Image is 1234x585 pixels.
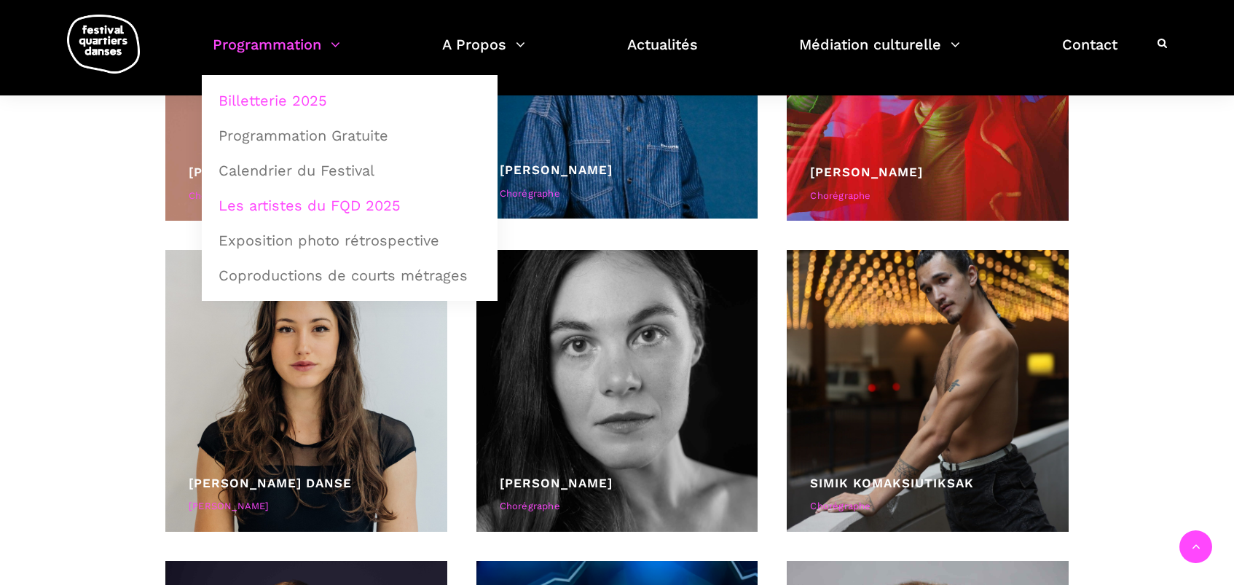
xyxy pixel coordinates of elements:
[210,189,490,222] a: Les artistes du FQD 2025
[189,476,352,490] a: [PERSON_NAME] Danse
[210,259,490,292] a: Coproductions de courts métrages
[442,32,525,75] a: A Propos
[500,187,735,202] div: Chorégraphe
[1062,32,1117,75] a: Contact
[799,32,960,75] a: Médiation culturelle
[500,499,735,514] div: Chorégraphe
[810,476,974,490] a: Simik Komaksiutiksak
[627,32,698,75] a: Actualités
[810,499,1045,514] div: Chorégraphe
[500,162,613,177] a: [PERSON_NAME]
[810,165,923,179] a: [PERSON_NAME]
[210,119,490,152] a: Programmation Gratuite
[67,15,140,74] img: logo-fqd-med
[210,224,490,257] a: Exposition photo rétrospective
[189,165,302,179] a: [PERSON_NAME]
[189,189,424,204] div: Chorégraphe
[810,189,1045,204] div: Chorégraphe
[500,476,613,490] a: [PERSON_NAME]
[213,32,340,75] a: Programmation
[210,154,490,187] a: Calendrier du Festival
[210,84,490,117] a: Billetterie 2025
[189,499,424,514] div: [PERSON_NAME]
